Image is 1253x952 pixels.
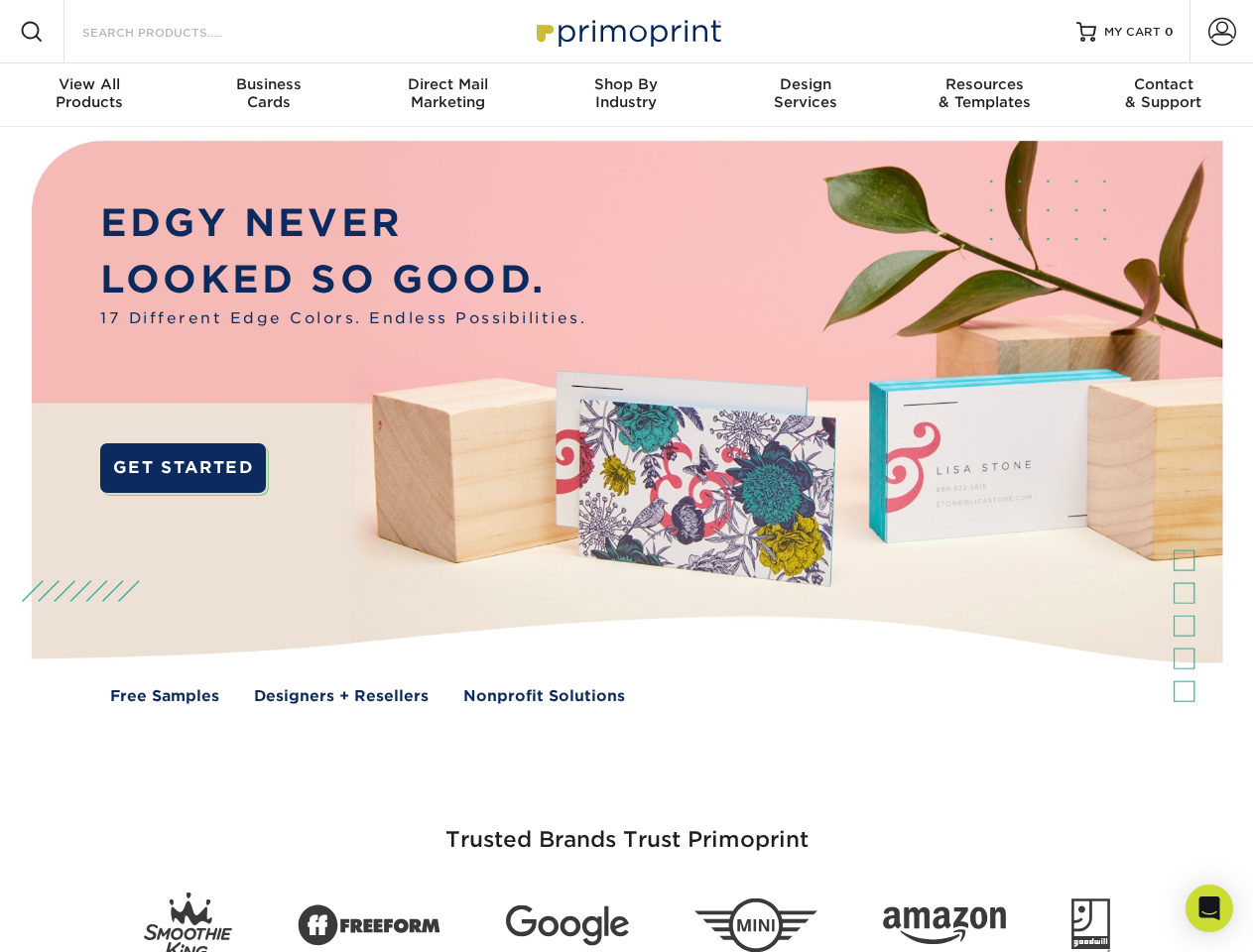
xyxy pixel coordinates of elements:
span: MY CART [1104,24,1161,41]
div: Industry [537,75,715,111]
span: Business [179,75,357,93]
a: Resources& Templates [895,63,1073,127]
a: Nonprofit Solutions [463,685,625,708]
img: Amazon [883,907,1006,945]
span: 0 [1165,25,1174,39]
span: Design [716,75,895,93]
span: Resources [895,75,1073,93]
a: Direct MailMarketing [358,63,537,127]
a: Free Samples [110,685,219,708]
span: Contact [1074,75,1253,93]
span: 17 Different Edge Colors. Endless Possibilities. [100,307,586,330]
a: Contact& Support [1074,63,1253,127]
a: Shop ByIndustry [537,63,715,127]
img: Goodwill [1071,898,1110,952]
img: Primoprint [528,10,726,53]
a: DesignServices [716,63,895,127]
a: Designers + Resellers [254,685,429,708]
div: Services [716,75,895,111]
div: Cards [179,75,357,111]
span: Shop By [537,75,715,93]
div: Open Intercom Messenger [1186,885,1233,932]
a: GET STARTED [100,443,266,493]
p: LOOKED SO GOOD. [100,252,586,308]
img: Google [506,905,629,946]
input: SEARCH PRODUCTS..... [80,20,274,44]
span: Direct Mail [358,75,537,93]
div: & Templates [895,75,1073,111]
div: Marketing [358,75,537,111]
p: EDGY NEVER [100,195,586,252]
a: BusinessCards [179,63,357,127]
div: & Support [1074,75,1253,111]
h3: Trusted Brands Trust Primoprint [47,779,1207,877]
